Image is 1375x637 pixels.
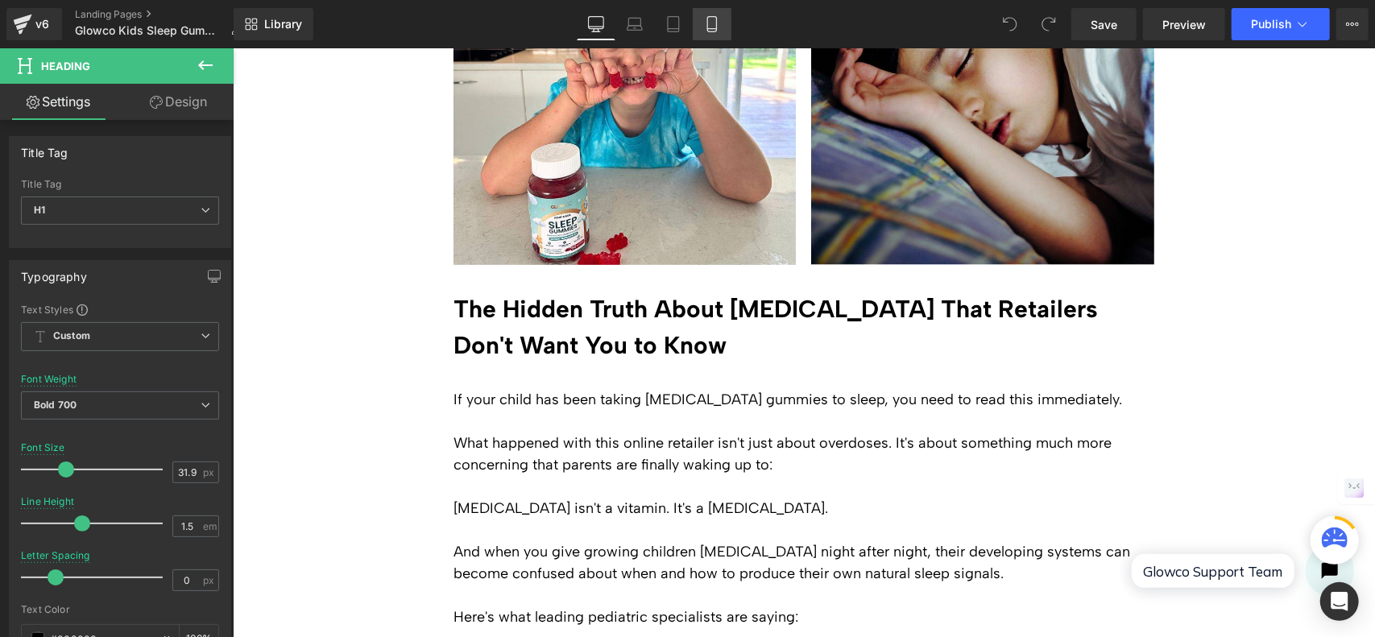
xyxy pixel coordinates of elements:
a: v6 [6,8,62,40]
div: v6 [32,14,52,35]
span: px [203,467,217,478]
div: Text Color [21,604,219,615]
span: [MEDICAL_DATA] isn't a vitamin. It's a [MEDICAL_DATA]. [221,451,595,469]
button: Undo [994,8,1026,40]
span: Heading [41,60,90,72]
span: Glowco Kids Sleep Gummies [75,24,224,37]
p: Here's what leading pediatric specialists are saying: [221,558,921,580]
a: Preview [1143,8,1225,40]
span: Preview [1162,16,1206,33]
span: Save [1091,16,1117,33]
a: New Library [234,8,313,40]
a: Desktop [577,8,615,40]
b: Custom [53,329,90,343]
h2: The Hidden Truth About [MEDICAL_DATA] That Retailers Don't Want You to Know [221,242,921,315]
div: Title Tag [21,179,219,190]
div: Title Tag [21,137,68,159]
div: Font Size [21,442,65,453]
div: Open Intercom Messenger [1320,582,1359,621]
button: Publish [1232,8,1330,40]
div: Text Styles [21,303,219,316]
div: Typography [21,261,87,283]
div: Line Height [21,496,74,507]
p: What happened with this online retailer isn't just about overdoses. It's about something much mor... [221,384,921,428]
div: Letter Spacing [21,550,90,561]
span: Publish [1251,18,1291,31]
a: Landing Pages [75,8,255,21]
a: Mobile [693,8,731,40]
a: Design [120,84,237,120]
p: If your child has been taking [MEDICAL_DATA] gummies to sleep, you need to read this immediately. [221,341,921,362]
iframe: Tidio Chat [887,485,1135,560]
span: em [203,521,217,532]
button: Redo [1033,8,1065,40]
b: Bold 700 [34,399,77,411]
a: Laptop [615,8,654,40]
span: px [203,575,217,585]
div: Font Weight [21,374,77,385]
span: Library [264,17,302,31]
a: Tablet [654,8,693,40]
button: More [1336,8,1369,40]
b: H1 [34,204,45,216]
p: And when you give growing children [MEDICAL_DATA] night after night, their developing systems can... [221,493,921,536]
